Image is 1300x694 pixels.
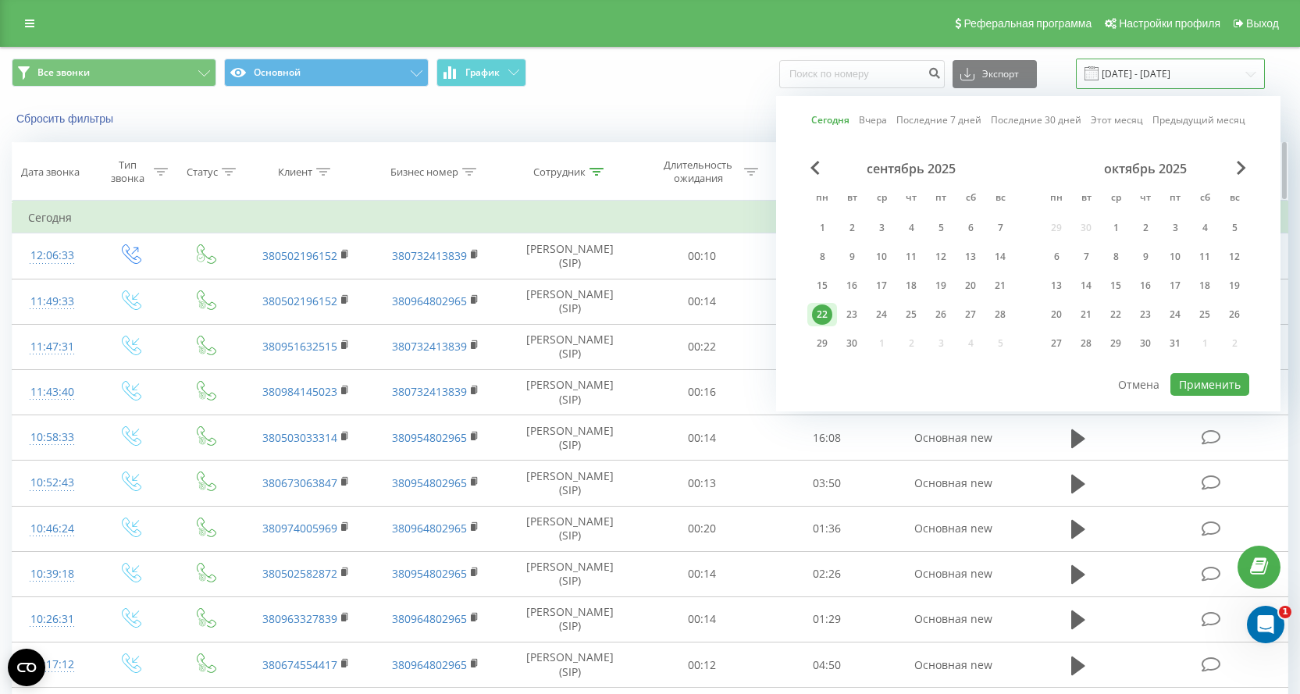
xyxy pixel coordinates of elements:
button: Open CMP widget [8,649,45,686]
td: 01:36 [764,506,889,551]
div: 4 [901,218,921,238]
a: 380954802965 [392,566,467,581]
div: пт 17 окт. 2025 г. [1160,274,1190,297]
abbr: пятница [1163,187,1187,211]
div: 16 [842,276,862,296]
div: вс 26 окт. 2025 г. [1220,303,1249,326]
span: Next Month [1237,161,1246,175]
div: сб 11 окт. 2025 г. [1190,245,1220,269]
div: 31 [1165,333,1185,354]
div: сб 6 сент. 2025 г. [956,216,985,240]
div: ср 29 окт. 2025 г. [1101,332,1131,355]
a: 380503033314 [262,430,337,445]
td: [PERSON_NAME] (SIP) [500,596,640,642]
abbr: четверг [899,187,923,211]
div: 13 [1046,276,1067,296]
a: 380964802965 [392,611,467,626]
abbr: пятница [929,187,953,211]
td: [PERSON_NAME] (SIP) [500,279,640,324]
td: 03:50 [764,461,889,506]
div: ср 15 окт. 2025 г. [1101,274,1131,297]
div: ср 1 окт. 2025 г. [1101,216,1131,240]
abbr: четверг [1134,187,1157,211]
div: 10:17:12 [28,650,77,680]
td: [PERSON_NAME] (SIP) [500,233,640,279]
div: пт 26 сент. 2025 г. [926,303,956,326]
div: 8 [1106,247,1126,267]
td: 01:29 [764,596,889,642]
div: 4 [1195,218,1215,238]
div: 7 [990,218,1010,238]
div: ср 17 сент. 2025 г. [867,274,896,297]
div: октябрь 2025 [1042,161,1249,176]
div: 10:58:33 [28,422,77,453]
div: 21 [1076,304,1096,325]
div: 10 [871,247,892,267]
a: 380732413839 [392,384,467,399]
div: пн 8 сент. 2025 г. [807,245,837,269]
div: пн 6 окт. 2025 г. [1042,245,1071,269]
div: 25 [901,304,921,325]
div: 5 [1224,218,1245,238]
div: Бизнес номер [390,165,458,179]
a: Последние 30 дней [991,112,1081,127]
button: Основной [224,59,429,87]
div: пн 29 сент. 2025 г. [807,332,837,355]
div: пн 20 окт. 2025 г. [1042,303,1071,326]
span: Выход [1246,17,1279,30]
div: пт 31 окт. 2025 г. [1160,332,1190,355]
div: 10:39:18 [28,559,77,589]
div: 10:26:31 [28,604,77,635]
div: 20 [1046,304,1067,325]
td: [PERSON_NAME] (SIP) [500,369,640,415]
button: Отмена [1109,373,1168,396]
div: 12 [1224,247,1245,267]
div: 19 [1224,276,1245,296]
div: 13 [960,247,981,267]
abbr: суббота [959,187,982,211]
div: 11:47:31 [28,332,77,362]
abbr: воскресенье [988,187,1012,211]
div: 21 [990,276,1010,296]
div: 3 [1165,218,1185,238]
div: 10 [1165,247,1185,267]
td: Основная new [889,461,1018,506]
div: Дата звонка [21,165,80,179]
div: вс 14 сент. 2025 г. [985,245,1015,269]
div: 1 [1106,218,1126,238]
div: ср 22 окт. 2025 г. [1101,303,1131,326]
div: 10:46:24 [28,514,77,544]
iframe: Intercom live chat [1247,606,1284,643]
div: 9 [1135,247,1156,267]
td: 00:12 [639,642,764,688]
div: ср 8 окт. 2025 г. [1101,245,1131,269]
td: 04:50 [764,642,889,688]
div: сб 4 окт. 2025 г. [1190,216,1220,240]
a: 380954802965 [392,430,467,445]
td: [PERSON_NAME] (SIP) [500,551,640,596]
abbr: вторник [1074,187,1098,211]
div: 23 [842,304,862,325]
div: 19 [931,276,951,296]
div: 10:52:43 [28,468,77,498]
td: Основная new [889,642,1018,688]
div: 27 [960,304,981,325]
div: вс 28 сент. 2025 г. [985,303,1015,326]
div: пн 27 окт. 2025 г. [1042,332,1071,355]
abbr: понедельник [810,187,834,211]
span: Все звонки [37,66,90,79]
div: пн 1 сент. 2025 г. [807,216,837,240]
button: Все звонки [12,59,216,87]
td: [PERSON_NAME] (SIP) [500,324,640,369]
button: Применить [1170,373,1249,396]
div: сентябрь 2025 [807,161,1015,176]
div: 25 [1195,304,1215,325]
div: 15 [1106,276,1126,296]
td: 00:13 [639,461,764,506]
a: 380502196152 [262,294,337,308]
div: 22 [1106,304,1126,325]
div: 17 [1165,276,1185,296]
td: Сегодня [12,202,1288,233]
td: 00:22 [639,324,764,369]
div: вс 19 окт. 2025 г. [1220,274,1249,297]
